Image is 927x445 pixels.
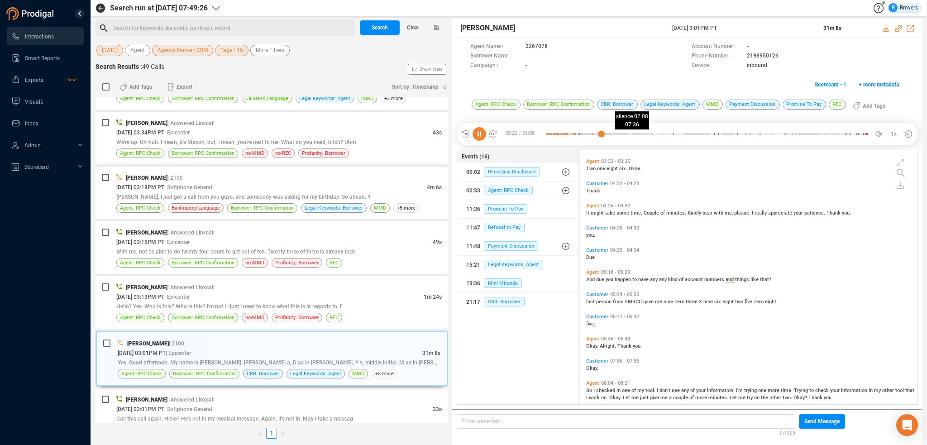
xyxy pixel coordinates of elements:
span: Agent [130,45,145,56]
span: Agent: RPC Check [120,258,161,267]
span: REC [330,258,339,267]
span: [PERSON_NAME] [126,397,167,403]
span: Call this call again. Hello? He's not in my medical message. Again, it's not in. May I take a messag [116,416,353,422]
span: Hello? Yes. Who is this? Who is this? I'm not I I just I need to know what this is in regards to. I' [116,303,342,310]
span: I [657,388,659,393]
span: the [761,395,769,401]
span: other [769,395,783,401]
span: might [591,210,605,216]
span: Yes. Good afternoon. My name is [PERSON_NAME]. [PERSON_NAME] a, D as in [PERSON_NAME], Y s, middl... [118,359,470,366]
span: [DATE] 03:13PM PT [116,294,164,300]
span: CBR: Borrower [247,369,279,378]
span: Profanity: Borrower [302,149,345,158]
span: checked [596,388,616,393]
button: [DATE] [96,45,123,56]
span: Phone Number : [692,52,742,61]
span: zero [754,299,765,305]
span: couple [673,395,689,401]
span: Search [372,20,388,35]
span: try [747,395,754,401]
span: More Filters [256,45,284,56]
span: And [586,277,596,282]
span: me [660,395,669,401]
span: Okay? [793,395,808,401]
span: It [586,210,591,216]
span: Okay. [586,365,598,371]
span: [DATE] 03:16PM PT [116,239,164,245]
span: zero [674,299,686,305]
span: Agent: RPC Check [121,369,162,378]
div: [PERSON_NAME]| 2100[DATE] 03:01PM PT| Epicenter31m 8sYes. Good afternoon. My name is [PERSON_NAME... [96,331,448,386]
span: Send Message [804,414,840,429]
span: account [685,277,704,282]
span: We're up. Uh-huh. I mean, it's Macon, but, I mean, you're next to her. What do you need, bitch? Uh-h [116,139,356,145]
span: no-MMD [245,149,264,158]
span: see [672,388,681,393]
div: Rmyers [889,3,918,12]
a: Interactions [11,27,76,45]
span: any [681,388,690,393]
span: three [686,299,699,305]
span: [DATE] 3:01PM PT [672,24,812,32]
span: your [830,388,841,393]
span: | Softphone General [164,406,212,412]
span: don't [659,388,672,393]
button: 11:47Refusal to Pay [457,219,578,237]
span: CallBack Language [245,94,288,103]
span: Okay. [609,395,623,401]
div: 00:02 [466,165,480,179]
span: of [690,388,696,393]
div: [PERSON_NAME]| Answered Linkcall[DATE] 03:16PM PT| Epicenter49sWith me, not be able to do twenty ... [96,221,448,274]
span: Agency Name • CRM [158,45,208,56]
span: | 2100 [167,175,183,181]
span: really [755,210,768,216]
span: [DATE] 03:01PM PT [116,406,164,412]
span: six [714,299,722,305]
span: Okay. [629,166,641,172]
span: [PERSON_NAME] [126,175,167,181]
span: 1m 24s [424,294,442,300]
span: of [660,210,666,216]
span: R [892,3,895,12]
span: Thank [827,210,842,216]
span: Add Tags [863,99,885,113]
li: Exports [7,71,84,89]
span: Profanity: Borrower [275,313,319,322]
a: Smart Reports [11,49,76,67]
span: information [841,388,869,393]
button: Scorecard • 1 [810,77,851,92]
span: just [640,395,650,401]
span: due [596,277,606,282]
span: 4m 6s [427,184,442,191]
span: CBR: Borrower [484,297,525,306]
span: Exports [25,77,43,83]
span: five [745,299,754,305]
span: | Epicenter [166,350,191,356]
li: Inbox [7,114,84,132]
span: check [815,388,830,393]
span: Legal Keywords: Borrower [305,204,363,212]
span: X [699,299,703,305]
li: Interactions [7,27,84,45]
span: Sort by: Timestamp [392,80,439,94]
span: Borrower: RPC Confirmation [173,369,236,378]
span: Agent: RPC Check [484,186,533,195]
button: Agent [125,45,150,56]
span: Refusal to Pay [484,223,525,232]
span: minutes. [666,210,688,216]
span: Visuals [25,99,43,105]
span: nine [703,299,714,305]
span: take [605,210,616,216]
span: eight [607,166,619,172]
div: 11:48 [466,239,480,254]
span: of [631,388,637,393]
span: minutes. [708,395,730,401]
span: give [650,395,660,401]
li: Visuals [7,92,84,110]
a: 1 [267,428,277,438]
span: Borrower: RPC Confirmation [172,149,234,158]
span: I [586,395,589,401]
span: have [638,277,650,282]
span: patience. [804,210,827,216]
span: me, [725,210,734,216]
